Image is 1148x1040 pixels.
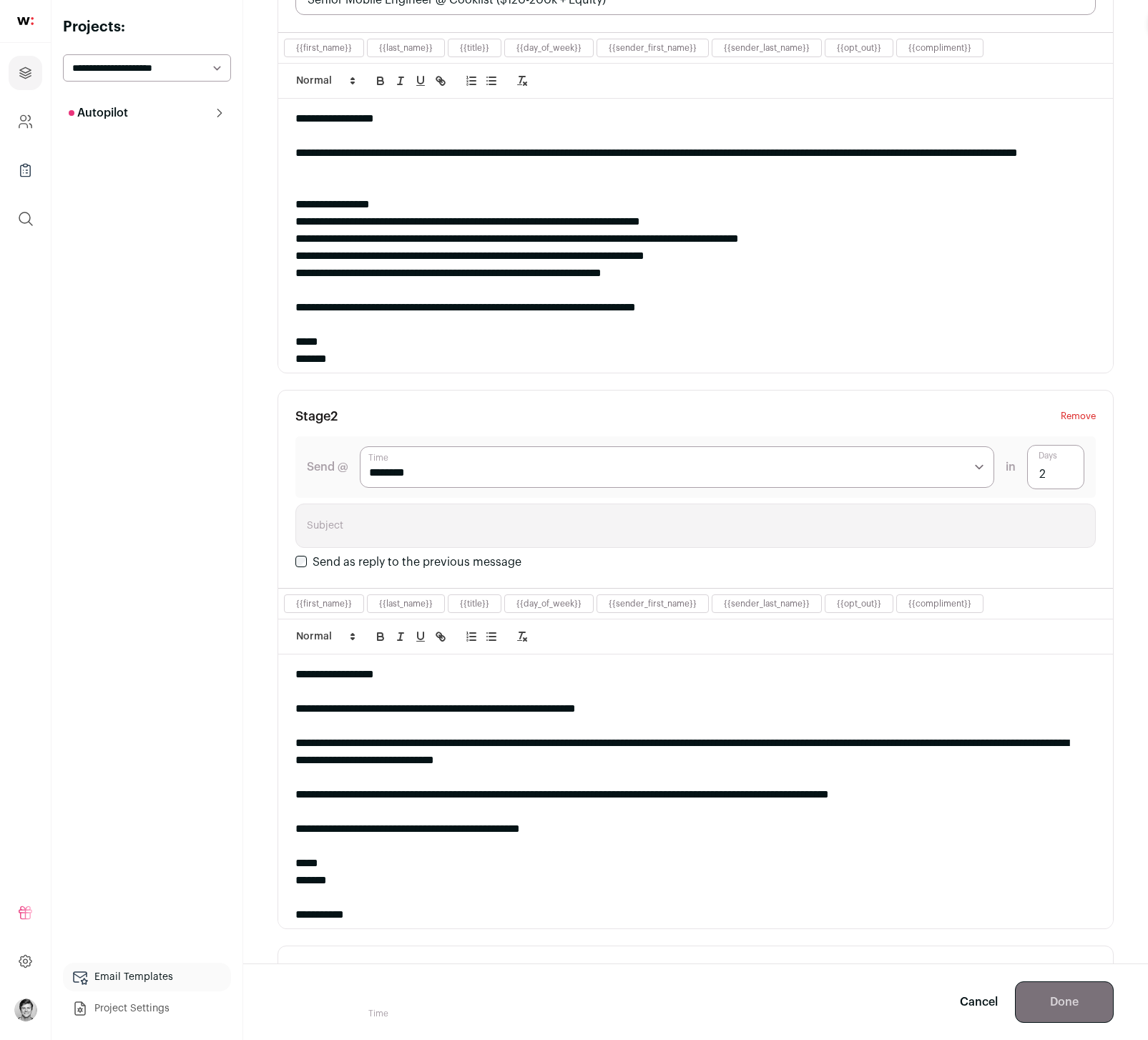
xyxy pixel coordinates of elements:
h3: Stage [295,408,338,425]
button: {{compliment}} [908,598,971,609]
a: Project Settings [63,994,231,1023]
button: {{sender_first_name}} [609,42,697,54]
button: {{sender_last_name}} [724,42,810,54]
a: Projects [9,56,42,90]
a: Company Lists [9,153,42,187]
button: {{sender_first_name}} [609,598,697,609]
button: {{title}} [460,42,489,54]
button: Remove [1061,408,1096,425]
a: Company and ATS Settings [9,104,42,139]
h2: Projects: [63,17,231,37]
label: Send as reply to the previous message [313,556,521,568]
a: Email Templates [63,963,231,991]
button: {{day_of_week}} [516,598,582,609]
button: {{opt_out}} [837,598,881,609]
span: in [1006,458,1016,476]
button: {{compliment}} [908,42,971,54]
p: Autopilot [69,104,128,122]
button: {{first_name}} [296,598,352,609]
button: {{title}} [460,598,489,609]
button: Autopilot [63,99,231,127]
button: {{first_name}} [296,42,352,54]
button: {{last_name}} [379,42,433,54]
span: 2 [330,410,338,423]
button: {{last_name}} [379,598,433,609]
input: Subject [295,504,1096,548]
a: Cancel [960,994,998,1011]
input: Days [1027,445,1084,489]
button: Open dropdown [14,999,37,1021]
button: {{opt_out}} [837,42,881,54]
button: {{sender_last_name}} [724,598,810,609]
img: 606302-medium_jpg [14,999,37,1021]
img: wellfound-shorthand-0d5821cbd27db2630d0214b213865d53afaa358527fdda9d0ea32b1df1b89c2c.svg [17,17,34,25]
label: Send @ [307,458,348,476]
button: {{day_of_week}} [516,42,582,54]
